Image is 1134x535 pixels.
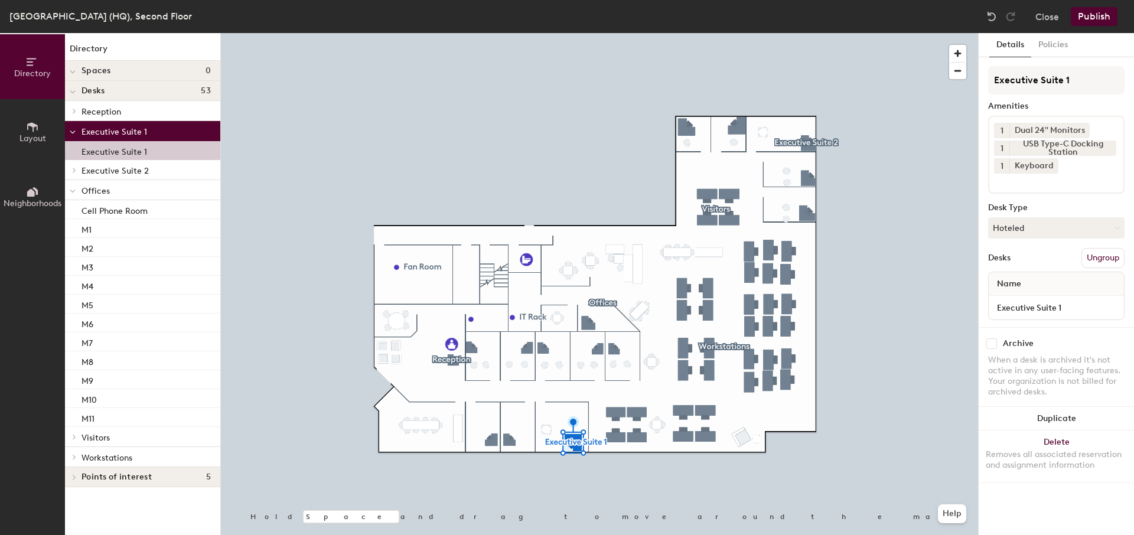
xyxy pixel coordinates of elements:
[986,449,1127,471] div: Removes all associated reservation and assignment information
[82,259,93,273] p: M3
[991,299,1122,316] input: Unnamed desk
[994,141,1009,156] button: 1
[82,186,110,196] span: Offices
[82,107,121,117] span: Reception
[82,240,93,254] p: M2
[82,453,132,463] span: Workstations
[82,335,93,348] p: M7
[989,33,1031,57] button: Details
[1001,142,1003,155] span: 1
[938,504,966,523] button: Help
[82,297,93,311] p: M5
[82,316,93,330] p: M6
[979,407,1134,430] button: Duplicate
[1081,248,1125,268] button: Ungroup
[1035,7,1059,26] button: Close
[994,123,1009,138] button: 1
[1009,158,1058,174] div: Keyboard
[988,203,1125,213] div: Desk Type
[65,43,220,61] h1: Directory
[82,221,92,235] p: M1
[82,433,110,443] span: Visitors
[1003,339,1034,348] div: Archive
[82,203,148,216] p: Cell Phone Room
[994,158,1009,174] button: 1
[82,373,93,386] p: M9
[82,354,93,367] p: M8
[82,143,147,157] p: Executive Suite 1
[201,86,211,96] span: 53
[82,410,94,424] p: M11
[206,66,211,76] span: 0
[988,355,1125,397] div: When a desk is archived it's not active in any user-facing features. Your organization is not bil...
[206,472,211,482] span: 5
[1001,125,1003,137] span: 1
[988,253,1011,263] div: Desks
[1001,160,1003,172] span: 1
[1005,11,1016,22] img: Redo
[1071,7,1117,26] button: Publish
[979,430,1134,482] button: DeleteRemoves all associated reservation and assignment information
[991,273,1027,295] span: Name
[82,278,93,292] p: M4
[4,198,61,208] span: Neighborhoods
[82,86,105,96] span: Desks
[82,127,147,137] span: Executive Suite 1
[14,68,51,79] span: Directory
[9,9,192,24] div: [GEOGRAPHIC_DATA] (HQ), Second Floor
[82,66,111,76] span: Spaces
[82,472,152,482] span: Points of interest
[986,11,998,22] img: Undo
[19,133,46,143] span: Layout
[82,392,97,405] p: M10
[988,102,1125,111] div: Amenities
[1009,123,1090,138] div: Dual 24" Monitors
[1009,141,1116,156] div: USB Type-C Docking Station
[1031,33,1075,57] button: Policies
[82,166,149,176] span: Executive Suite 2
[988,217,1125,239] button: Hoteled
